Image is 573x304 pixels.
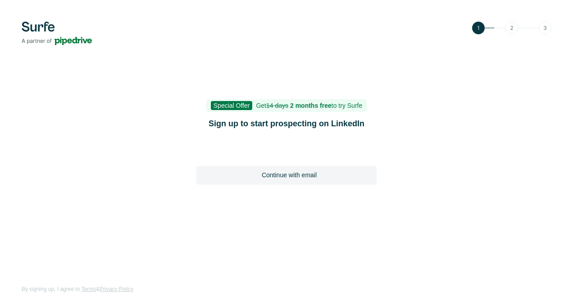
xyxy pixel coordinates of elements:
span: Special Offer [211,101,253,110]
a: Terms [82,286,96,292]
s: 14 days [266,102,288,109]
span: & [96,286,100,292]
h1: Sign up to start prospecting on LinkedIn [196,117,377,130]
a: Privacy Policy [100,286,133,292]
img: Surfe's logo [22,22,92,45]
span: By signing up, I agree to [22,286,80,292]
iframe: Sign in with Google Button [192,142,381,161]
img: Step 1 [472,22,551,34]
b: 2 months free [290,102,332,109]
span: Get to try Surfe [256,102,362,109]
span: Continue with email [262,170,317,180]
